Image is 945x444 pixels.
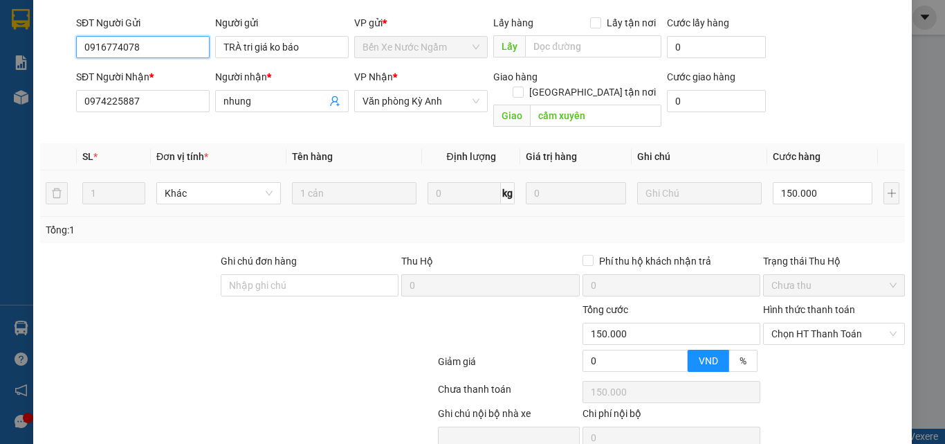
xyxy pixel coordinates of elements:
[76,69,210,85] div: SĐT Người Nhận
[401,256,433,267] span: Thu Hộ
[493,35,525,57] span: Lấy
[493,17,533,28] span: Lấy hàng
[530,105,661,127] input: Dọc đường
[763,254,905,269] div: Trạng thái Thu Hộ
[632,143,767,170] th: Ghi chú
[354,71,393,82] span: VP Nhận
[699,355,718,366] span: VND
[524,85,661,100] span: [GEOGRAPHIC_DATA] tận nơi
[667,90,766,112] input: Cước giao hàng
[292,182,416,204] input: VD: Bàn, Ghế
[771,275,897,296] span: Chưa thu
[493,71,538,82] span: Giao hàng
[771,323,897,344] span: Chọn HT Thanh Toán
[582,304,628,315] span: Tổng cước
[740,355,746,366] span: %
[667,36,766,58] input: Cước lấy hàng
[437,354,581,378] div: Giảm giá
[883,182,899,204] button: plus
[437,382,581,406] div: Chưa thanh toán
[62,58,173,73] text: BXNN1410250203
[667,71,735,82] label: Cước giao hàng
[773,151,820,162] span: Cước hàng
[46,222,366,238] div: Tổng: 1
[329,96,340,107] span: user-add
[667,17,729,28] label: Cước lấy hàng
[82,151,93,162] span: SL
[121,81,225,110] div: Nhận: Văn phòng Kỳ Anh
[165,183,273,204] span: Khác
[76,15,210,30] div: SĐT Người Gửi
[292,151,333,162] span: Tên hàng
[438,406,580,427] div: Ghi chú nội bộ nhà xe
[763,304,855,315] label: Hình thức thanh toán
[601,15,661,30] span: Lấy tận nơi
[221,256,297,267] label: Ghi chú đơn hàng
[594,254,717,269] span: Phí thu hộ khách nhận trả
[526,151,577,162] span: Giá trị hàng
[221,274,398,296] input: Ghi chú đơn hàng
[363,91,479,112] span: Văn phòng Kỳ Anh
[582,406,760,427] div: Chi phí nội bộ
[46,182,68,204] button: delete
[156,151,208,162] span: Đơn vị tính
[215,15,349,30] div: Người gửi
[363,37,479,57] span: Bến Xe Nước Ngầm
[10,81,114,110] div: Gửi: Bến Xe Nước Ngầm
[525,35,661,57] input: Dọc đường
[637,182,762,204] input: Ghi Chú
[501,182,515,204] span: kg
[215,69,349,85] div: Người nhận
[526,182,625,204] input: 0
[493,105,530,127] span: Giao
[354,15,488,30] div: VP gửi
[446,151,495,162] span: Định lượng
